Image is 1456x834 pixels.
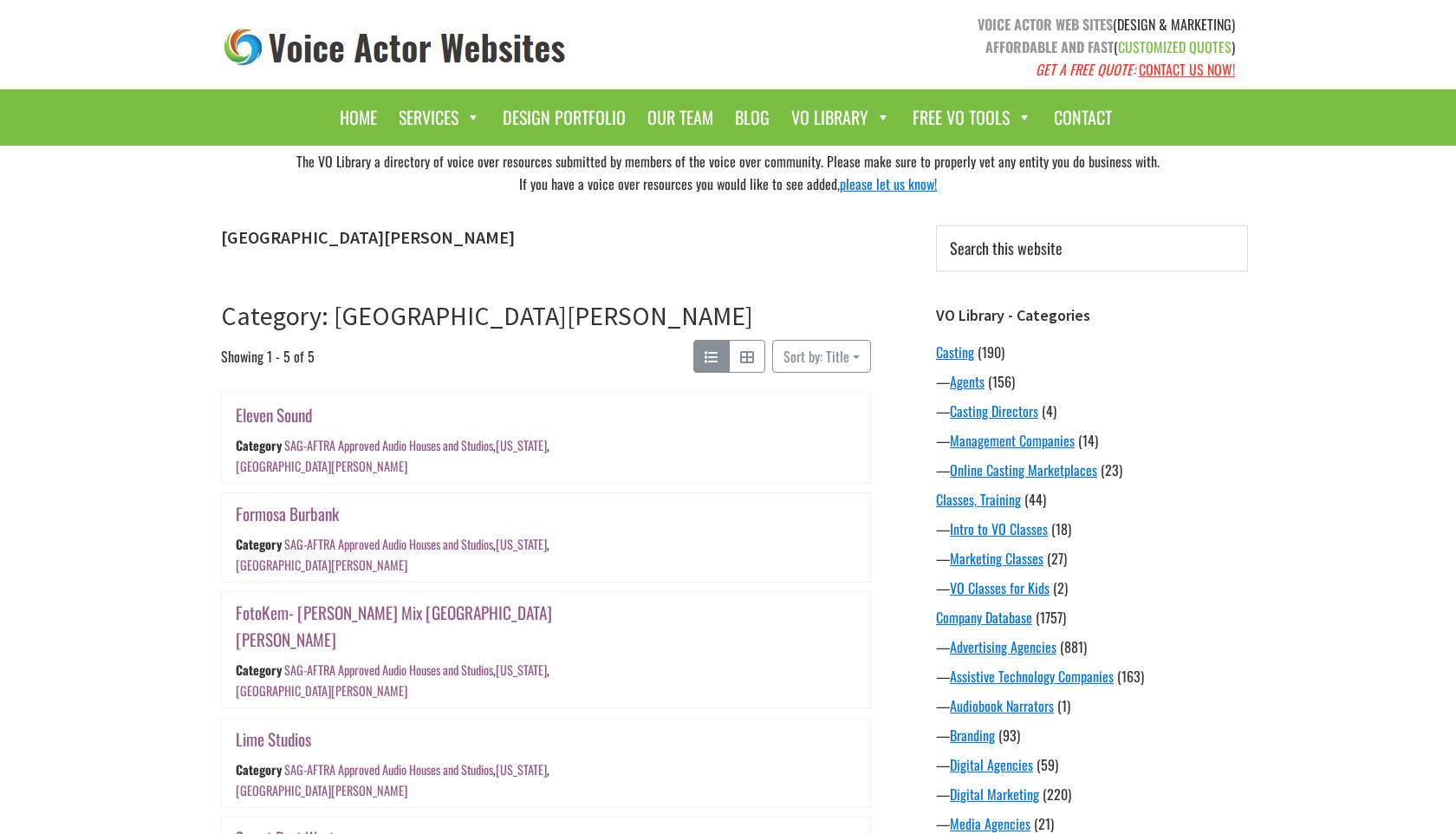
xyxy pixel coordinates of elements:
a: FotoKem- [PERSON_NAME] Mix [GEOGRAPHIC_DATA][PERSON_NAME] [236,600,552,652]
a: Advertising Agencies [950,636,1056,657]
a: SAG-AFTRA Approved Audio Houses and Studios [284,536,493,554]
div: , , [236,536,549,574]
button: Sort by: Title [772,340,871,373]
div: Category [236,760,282,779]
input: Search this website [936,225,1248,271]
div: , , [236,760,549,798]
a: Our Team [639,98,722,137]
div: — [936,371,1248,392]
div: The VO Library a directory of voice over resources submitted by members of the voice over communi... [208,146,1248,199]
h1: [GEOGRAPHIC_DATA][PERSON_NAME] [221,227,871,248]
a: Assistive Technology Companies [950,666,1114,687]
div: — [936,548,1248,569]
a: VO Classes for Kids [950,577,1050,598]
a: SAG-AFTRA Approved Audio Houses and Studios [284,437,493,455]
a: Casting Directors [950,401,1038,421]
a: Formosa Burbank [236,501,339,526]
img: voice_actor_websites_logo [221,24,569,70]
a: VO Library [783,98,900,137]
a: [GEOGRAPHIC_DATA][PERSON_NAME] [236,457,407,475]
a: Marketing Classes [950,548,1043,569]
a: Home [331,98,386,137]
strong: AFFORDABLE AND FAST [985,36,1114,57]
em: GET A FREE QUOTE: [1036,59,1135,80]
div: Category [236,661,282,680]
a: Online Casting Marketplaces [950,459,1097,480]
a: Design Portfolio [494,98,634,137]
div: — [936,695,1248,716]
a: please let us know! [840,173,937,194]
a: Casting [936,342,974,362]
a: Eleven Sound [236,402,312,427]
div: — [936,459,1248,480]
span: (21) [1034,813,1054,834]
span: CUSTOMIZED QUOTES [1118,36,1232,57]
span: (1757) [1036,607,1066,628]
span: (1) [1057,695,1070,716]
span: (156) [988,371,1015,392]
span: (220) [1043,784,1071,805]
div: Category [236,536,282,554]
div: — [936,577,1248,598]
span: (44) [1024,489,1046,510]
a: Company Database [936,607,1032,628]
a: [US_STATE] [496,437,547,455]
span: (163) [1117,666,1144,687]
div: — [936,636,1248,657]
span: (881) [1060,636,1087,657]
div: , , [236,437,549,475]
span: (4) [1042,401,1056,421]
a: [US_STATE] [496,661,547,680]
a: Audiobook Narrators [950,695,1054,716]
strong: VOICE ACTOR WEB SITES [978,14,1113,35]
a: Media Agencies [950,813,1030,834]
a: [US_STATE] [496,536,547,554]
div: — [936,666,1248,687]
span: (14) [1078,430,1098,451]
div: — [936,784,1248,805]
a: [GEOGRAPHIC_DATA][PERSON_NAME] [236,556,407,574]
div: — [936,725,1248,746]
a: Free VO Tools [904,98,1041,137]
span: (190) [978,342,1004,362]
span: (27) [1047,548,1067,569]
div: — [936,754,1248,775]
span: (23) [1101,459,1122,480]
span: (18) [1051,518,1071,539]
span: (2) [1053,577,1068,598]
a: [GEOGRAPHIC_DATA][PERSON_NAME] [236,780,407,798]
div: , , [236,661,549,700]
a: Lime Studios [236,726,311,752]
a: Digital Agencies [950,754,1033,775]
a: Classes, Training [936,489,1021,510]
div: — [936,813,1248,834]
div: — [936,401,1248,421]
a: Branding [950,725,995,746]
a: Intro to VO Classes [950,518,1048,539]
a: Category: [GEOGRAPHIC_DATA][PERSON_NAME] [221,299,753,332]
a: Services [390,98,490,137]
span: (93) [998,725,1020,746]
a: Digital Marketing [950,784,1039,805]
a: Contact [1045,98,1121,137]
div: — [936,430,1248,451]
a: Blog [726,98,778,137]
a: SAG-AFTRA Approved Audio Houses and Studios [284,760,493,779]
h3: VO Library - Categories [936,306,1248,325]
a: [US_STATE] [496,760,547,779]
a: [GEOGRAPHIC_DATA][PERSON_NAME] [236,681,407,700]
span: (59) [1037,754,1058,775]
a: Management Companies [950,430,1075,451]
div: Category [236,437,282,455]
a: Agents [950,371,985,392]
a: SAG-AFTRA Approved Audio Houses and Studios [284,661,493,680]
a: CONTACT US NOW! [1139,59,1235,80]
div: — [936,518,1248,539]
p: (DESIGN & MARKETING) ( ) [741,13,1235,81]
span: Showing 1 - 5 of 5 [221,340,315,373]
